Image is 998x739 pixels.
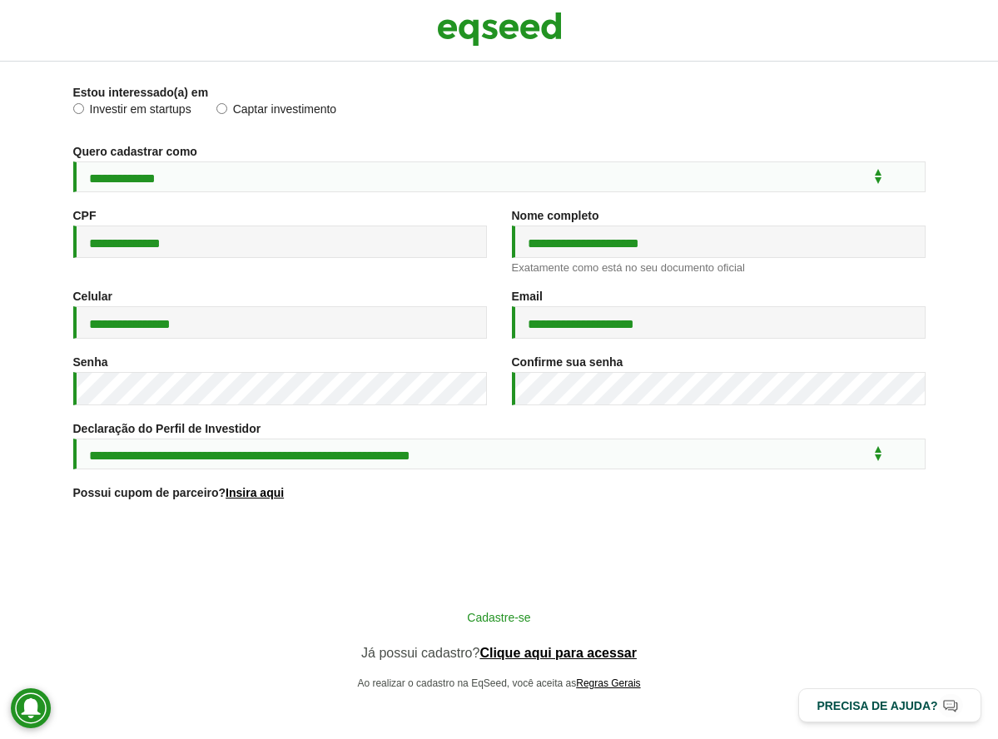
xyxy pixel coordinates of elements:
a: Regras Gerais [576,678,640,688]
label: Quero cadastrar como [73,146,197,157]
iframe: reCAPTCHA [373,519,626,584]
input: Investir em startups [73,103,84,114]
label: Possui cupom de parceiro? [73,487,285,498]
div: Exatamente como está no seu documento oficial [512,262,926,273]
label: Estou interessado(a) em [73,87,209,98]
label: Celular [73,290,112,302]
label: Email [512,290,543,302]
p: Já possui cadastro? [283,645,716,661]
label: Investir em startups [73,103,191,120]
button: Cadastre-se [283,601,716,632]
label: Nome completo [512,210,599,221]
a: Clique aqui para acessar [479,647,637,660]
label: Confirme sua senha [512,356,623,368]
img: EqSeed Logo [437,8,562,50]
label: Declaração do Perfil de Investidor [73,423,261,434]
label: Senha [73,356,108,368]
label: Captar investimento [216,103,337,120]
input: Captar investimento [216,103,227,114]
a: Insira aqui [226,487,284,498]
label: CPF [73,210,97,221]
p: Ao realizar o cadastro na EqSeed, você aceita as [283,677,716,689]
